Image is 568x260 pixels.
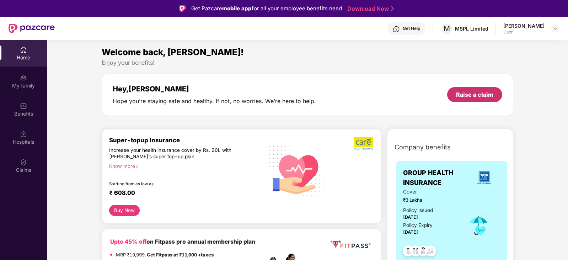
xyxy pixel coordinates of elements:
div: [PERSON_NAME] [503,22,545,29]
button: Buy Now [109,205,139,216]
img: Logo [179,5,186,12]
b: Upto 45% off [110,238,146,245]
img: icon [467,214,490,237]
div: User [503,29,545,35]
span: Welcome back, [PERSON_NAME]! [102,47,244,57]
img: svg+xml;base64,PHN2ZyBpZD0iRHJvcGRvd24tMzJ4MzIiIHhtbG5zPSJodHRwOi8vd3d3LnczLm9yZy8yMDAwL3N2ZyIgd2... [552,26,558,31]
div: Hey, [PERSON_NAME] [113,85,316,93]
span: ₹3 Lakhs [403,197,457,204]
strong: mobile app [222,5,252,12]
div: Policy Expiry [403,222,433,229]
div: Policy issued [403,207,433,214]
a: Download Now [347,5,392,12]
div: Hope you’re staying safe and healthy. If not, no worries. We’re here to help. [113,97,316,105]
span: right [135,164,139,168]
div: Enjoy your benefits! [102,59,513,67]
img: svg+xml;base64,PHN2ZyBpZD0iQmVuZWZpdHMiIHhtbG5zPSJodHRwOi8vd3d3LnczLm9yZy8yMDAwL3N2ZyIgd2lkdGg9Ij... [20,102,27,110]
span: [DATE] [403,214,418,220]
img: New Pazcare Logo [9,24,55,33]
b: on Fitpass pro annual membership plan [110,238,255,245]
img: fppp.png [329,238,372,251]
span: GROUP HEALTH INSURANCE [403,168,468,188]
div: Raise a claim [456,91,493,99]
del: MRP ₹19,999, [116,252,146,258]
div: Know more [109,163,259,168]
img: insurerLogo [475,168,494,187]
img: b5dec4f62d2307b9de63beb79f102df3.png [354,137,374,150]
div: Super-topup Insurance [109,137,263,144]
strong: Get Fitpass at ₹11,000 +taxes [147,252,214,258]
span: Company benefits [395,142,451,152]
img: svg+xml;base64,PHN2ZyBpZD0iSG9zcGl0YWxzIiB4bWxucz0iaHR0cDovL3d3dy53My5vcmcvMjAwMC9zdmciIHdpZHRoPS... [20,131,27,138]
span: [DATE] [403,229,418,235]
span: M [444,24,450,33]
div: Starting from as low as [109,181,233,186]
img: svg+xml;base64,PHN2ZyB4bWxucz0iaHR0cDovL3d3dy53My5vcmcvMjAwMC9zdmciIHhtbG5zOnhsaW5rPSJodHRwOi8vd3... [264,137,330,204]
img: svg+xml;base64,PHN2ZyBpZD0iQ2xhaW0iIHhtbG5zPSJodHRwOi8vd3d3LnczLm9yZy8yMDAwL3N2ZyIgd2lkdGg9IjIwIi... [20,159,27,166]
div: Increase your health insurance cover by Rs. 20L with [PERSON_NAME]’s super top-up plan. [109,147,233,160]
img: svg+xml;base64,PHN2ZyBpZD0iSG9tZSIgeG1sbnM9Imh0dHA6Ly93d3cudzMub3JnLzIwMDAvc3ZnIiB3aWR0aD0iMjAiIG... [20,46,27,53]
div: Get Pazcare for all your employee benefits need [191,4,342,13]
div: MSPL Limited [455,25,488,32]
img: Stroke [391,5,394,12]
div: Get Help [403,26,420,31]
img: svg+xml;base64,PHN2ZyB3aWR0aD0iMjAiIGhlaWdodD0iMjAiIHZpZXdCb3g9IjAgMCAyMCAyMCIgZmlsbD0ibm9uZSIgeG... [20,74,27,81]
span: Cover [403,188,457,196]
img: svg+xml;base64,PHN2ZyBpZD0iSGVscC0zMngzMiIgeG1sbnM9Imh0dHA6Ly93d3cudzMub3JnLzIwMDAvc3ZnIiB3aWR0aD... [393,26,400,33]
div: ₹ 608.00 [109,189,256,198]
